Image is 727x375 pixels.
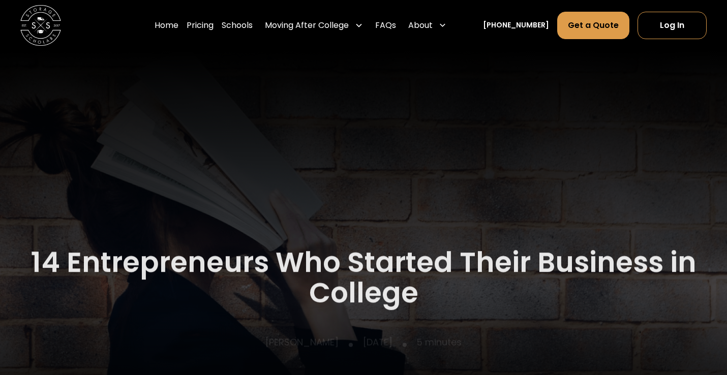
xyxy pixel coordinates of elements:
[265,19,349,32] div: Moving After College
[363,336,392,350] p: [DATE]
[408,19,433,32] div: About
[638,12,707,39] a: Log In
[155,11,178,40] a: Home
[20,5,61,46] img: Storage Scholars main logo
[483,20,549,30] a: [PHONE_NUMBER]
[20,5,61,46] a: home
[265,336,339,350] p: [PERSON_NAME]
[416,336,462,350] p: 5 minutes
[404,11,451,40] div: About
[20,247,707,309] h1: 14 Entrepreneurs Who Started Their Business in College
[375,11,396,40] a: FAQs
[261,11,367,40] div: Moving After College
[557,12,629,39] a: Get a Quote
[222,11,253,40] a: Schools
[187,11,214,40] a: Pricing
